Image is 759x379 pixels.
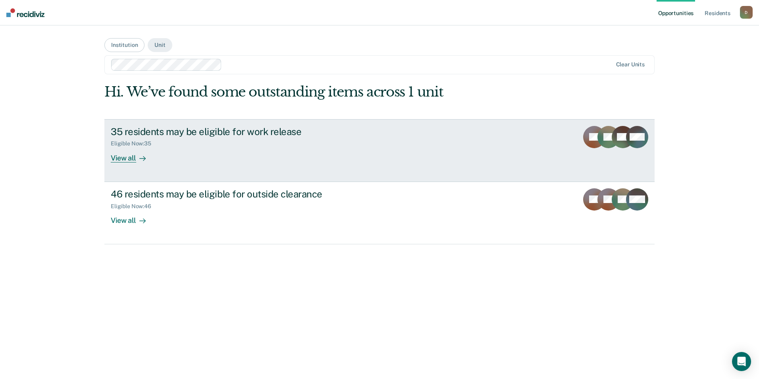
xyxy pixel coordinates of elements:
div: Open Intercom Messenger [732,352,751,371]
div: 46 residents may be eligible for outside clearance [111,188,389,200]
div: Eligible Now : 35 [111,140,158,147]
button: Unit [148,38,172,52]
a: 46 residents may be eligible for outside clearanceEligible Now:46View all [104,182,655,244]
a: 35 residents may be eligible for work releaseEligible Now:35View all [104,119,655,182]
div: Clear units [616,61,645,68]
div: Hi. We’ve found some outstanding items across 1 unit [104,84,545,100]
div: View all [111,209,155,225]
button: D [740,6,753,19]
div: Eligible Now : 46 [111,203,158,210]
div: View all [111,147,155,162]
div: 35 residents may be eligible for work release [111,126,389,137]
img: Recidiviz [6,8,44,17]
button: Institution [104,38,144,52]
